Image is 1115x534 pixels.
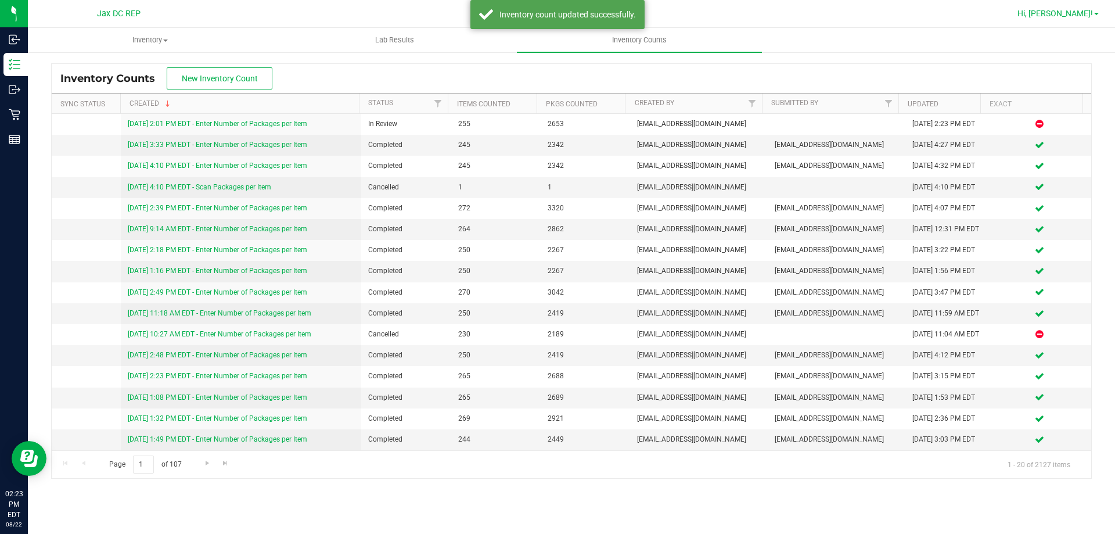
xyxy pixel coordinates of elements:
span: [EMAIL_ADDRESS][DOMAIN_NAME] [637,392,761,403]
span: [EMAIL_ADDRESS][DOMAIN_NAME] [637,224,761,235]
span: [EMAIL_ADDRESS][DOMAIN_NAME] [637,182,761,193]
span: Lab Results [359,35,430,45]
span: Inventory Counts [596,35,682,45]
span: Completed [368,266,444,277]
span: 245 [458,139,534,150]
a: Go to the next page [199,456,215,471]
span: Completed [368,371,444,382]
span: [EMAIL_ADDRESS][DOMAIN_NAME] [775,392,898,403]
span: [EMAIL_ADDRESS][DOMAIN_NAME] [775,203,898,214]
div: [DATE] 11:04 AM EDT [912,329,981,340]
span: [EMAIL_ADDRESS][DOMAIN_NAME] [775,434,898,445]
span: [EMAIL_ADDRESS][DOMAIN_NAME] [775,371,898,382]
span: 3042 [548,287,623,298]
span: [EMAIL_ADDRESS][DOMAIN_NAME] [637,434,761,445]
a: Sync Status [60,100,105,108]
span: 2921 [548,413,623,424]
span: Completed [368,139,444,150]
span: 2342 [548,160,623,171]
span: [EMAIL_ADDRESS][DOMAIN_NAME] [637,203,761,214]
a: Status [368,99,393,107]
span: Completed [368,245,444,256]
span: 2449 [548,434,623,445]
div: [DATE] 4:12 PM EDT [912,350,981,361]
div: [DATE] 4:27 PM EDT [912,139,981,150]
div: [DATE] 11:59 AM EDT [912,308,981,319]
span: 2342 [548,139,623,150]
p: 02:23 PM EDT [5,489,23,520]
span: 2653 [548,119,623,130]
a: [DATE] 1:16 PM EDT - Enter Number of Packages per Item [128,267,307,275]
span: [EMAIL_ADDRESS][DOMAIN_NAME] [637,413,761,424]
div: [DATE] 2:23 PM EDT [912,119,981,130]
span: 2189 [548,329,623,340]
span: 265 [458,392,534,403]
p: 08/22 [5,520,23,529]
a: [DATE] 11:18 AM EDT - Enter Number of Packages per Item [128,309,311,317]
div: [DATE] 3:03 PM EDT [912,434,981,445]
span: Completed [368,224,444,235]
span: 1 [458,182,534,193]
span: 264 [458,224,534,235]
a: Lab Results [272,28,517,52]
a: Inventory Counts [517,28,761,52]
a: [DATE] 1:49 PM EDT - Enter Number of Packages per Item [128,435,307,443]
span: [EMAIL_ADDRESS][DOMAIN_NAME] [637,245,761,256]
a: Pkgs Counted [546,100,598,108]
span: [EMAIL_ADDRESS][DOMAIN_NAME] [637,266,761,277]
span: Completed [368,392,444,403]
div: [DATE] 2:36 PM EDT [912,413,981,424]
span: 269 [458,413,534,424]
span: 2688 [548,371,623,382]
div: [DATE] 3:15 PM EDT [912,371,981,382]
span: 250 [458,245,534,256]
div: [DATE] 4:10 PM EDT [912,182,981,193]
span: 2419 [548,308,623,319]
span: [EMAIL_ADDRESS][DOMAIN_NAME] [775,160,898,171]
span: [EMAIL_ADDRESS][DOMAIN_NAME] [775,224,898,235]
span: Jax DC REP [97,9,141,19]
span: 2689 [548,392,623,403]
span: [EMAIL_ADDRESS][DOMAIN_NAME] [637,160,761,171]
div: [DATE] 12:31 PM EDT [912,224,981,235]
span: Hi, [PERSON_NAME]! [1017,9,1093,18]
span: 272 [458,203,534,214]
span: 1 - 20 of 2127 items [998,456,1080,473]
span: Completed [368,287,444,298]
a: [DATE] 2:18 PM EDT - Enter Number of Packages per Item [128,246,307,254]
span: 3320 [548,203,623,214]
span: 244 [458,434,534,445]
span: 2267 [548,245,623,256]
a: Go to the last page [217,456,234,471]
a: [DATE] 2:23 PM EDT - Enter Number of Packages per Item [128,372,307,380]
div: [DATE] 1:53 PM EDT [912,392,981,403]
div: [DATE] 4:32 PM EDT [912,160,981,171]
a: [DATE] 1:32 PM EDT - Enter Number of Packages per Item [128,414,307,422]
a: [DATE] 2:01 PM EDT - Enter Number of Packages per Item [128,120,307,128]
div: [DATE] 4:07 PM EDT [912,203,981,214]
div: [DATE] 3:22 PM EDT [912,245,981,256]
a: Submitted By [771,99,818,107]
inline-svg: Inventory [9,59,20,70]
a: Inventory [28,28,272,52]
span: Inventory [28,35,272,45]
inline-svg: Outbound [9,84,20,95]
a: [DATE] 1:08 PM EDT - Enter Number of Packages per Item [128,393,307,402]
a: Created By [635,99,674,107]
span: [EMAIL_ADDRESS][DOMAIN_NAME] [637,287,761,298]
span: [EMAIL_ADDRESS][DOMAIN_NAME] [775,413,898,424]
span: Completed [368,350,444,361]
span: 1 [548,182,623,193]
a: [DATE] 3:33 PM EDT - Enter Number of Packages per Item [128,141,307,149]
a: Filter [742,94,761,113]
span: Cancelled [368,329,444,340]
span: Completed [368,203,444,214]
a: Filter [879,94,898,113]
input: 1 [133,456,154,474]
span: [EMAIL_ADDRESS][DOMAIN_NAME] [637,350,761,361]
span: 270 [458,287,534,298]
a: [DATE] 2:39 PM EDT - Enter Number of Packages per Item [128,204,307,212]
a: Filter [429,94,448,113]
div: [DATE] 1:56 PM EDT [912,266,981,277]
span: Completed [368,413,444,424]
